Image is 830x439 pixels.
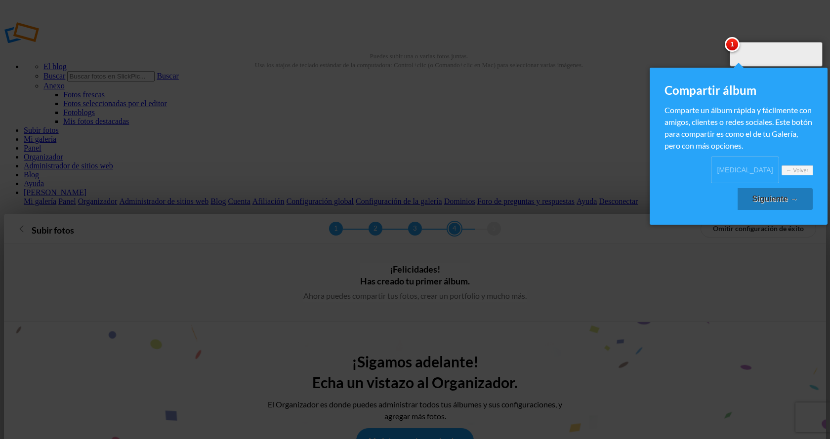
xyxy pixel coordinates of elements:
a: Siguiente → [738,188,813,210]
font: Compartir álbum [664,83,756,97]
font: 1 [730,40,734,48]
font: Siguiente → [752,195,798,203]
font: ← Volver [787,167,809,173]
a: [MEDICAL_DATA] [711,157,779,183]
a: ← Volver [782,165,813,176]
font: [MEDICAL_DATA] [717,166,773,174]
font: Comparte un álbum rápida y fácilmente con amigos, clientes o redes sociales. Este botón para comp... [664,105,812,150]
